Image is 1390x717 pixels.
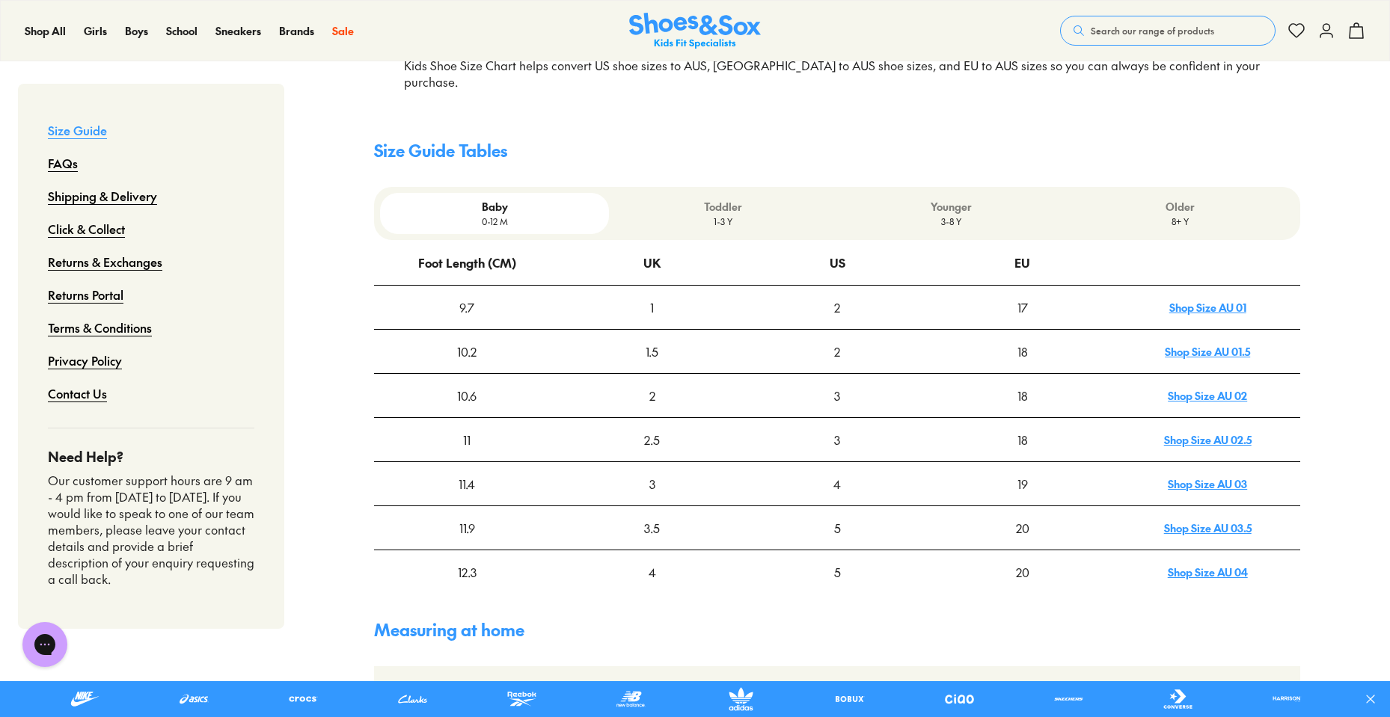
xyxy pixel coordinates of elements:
div: 10.2 [375,330,559,372]
span: Search our range of products [1091,24,1214,37]
a: Shop Size AU 02 [1168,388,1247,403]
a: Returns Portal [48,278,123,311]
p: 3-8 Y [843,215,1059,228]
div: 3 [560,463,744,505]
a: Shop Size AU 01.5 [1165,344,1250,359]
p: Baby [386,199,602,215]
span: Shop All [25,23,66,38]
p: Toddler [615,199,831,215]
span: Brands [279,23,314,38]
img: SNS_Logo_Responsive.svg [629,13,761,49]
div: 19 [931,463,1115,505]
a: Click & Collect [48,212,125,245]
a: Size Guide [48,114,107,147]
p: 8+ Y [1072,215,1288,228]
a: Privacy Policy [48,344,122,377]
div: US [830,241,845,283]
a: Sale [332,23,354,39]
div: 18 [931,330,1115,372]
a: Shipping & Delivery [48,179,157,212]
div: 5 [745,551,929,593]
a: Girls [84,23,107,39]
a: Shop Size AU 03 [1168,476,1247,491]
div: 17 [931,286,1115,328]
div: 4 [745,463,929,505]
a: Terms & Conditions [48,311,152,344]
div: 3 [745,419,929,461]
h4: Measuring at home [374,618,1300,642]
a: Shoes & Sox [629,13,761,49]
h4: Size Guide Tables [374,138,1300,163]
span: Sale [332,23,354,38]
a: Shop Size AU 03.5 [1164,520,1252,535]
p: 0-12 M [386,215,602,228]
div: 3 [745,375,929,416]
div: 2.5 [560,419,744,461]
div: 11.9 [375,507,559,549]
a: Shop Size AU 01 [1169,300,1246,315]
span: Sneakers [215,23,261,38]
span: Boys [125,23,148,38]
div: 5 [745,507,929,549]
div: 11.4 [375,463,559,505]
div: 4 [560,551,744,593]
p: Younger [843,199,1059,215]
a: Shop Size AU 02.5 [1164,432,1252,447]
div: UK [643,241,661,283]
h4: Need Help? [48,446,254,467]
div: EU [1014,241,1030,283]
p: 1-3 Y [615,215,831,228]
div: 3.5 [560,507,744,549]
div: 12.3 [375,551,559,593]
a: Brands [279,23,314,39]
div: 18 [931,419,1115,461]
iframe: Gorgias live chat messenger [15,617,75,672]
div: 2 [560,375,744,416]
a: Boys [125,23,148,39]
a: Contact Us [48,377,107,410]
div: 2 [745,330,929,372]
div: 2 [745,286,929,328]
a: Shop Size AU 04 [1168,564,1248,579]
button: Search our range of products [1060,16,1276,46]
div: 20 [931,551,1115,593]
span: Girls [84,23,107,38]
div: 18 [931,375,1115,416]
a: Sneakers [215,23,261,39]
div: Foot Length (CM) [418,241,516,283]
a: Shop All [25,23,66,39]
span: School [166,23,198,38]
div: 1.5 [560,330,744,372]
a: School [166,23,198,39]
div: 1 [560,286,744,328]
p: Our customer support hours are 9 am - 4 pm from [DATE] to [DATE]. If you would like to speak to o... [48,473,254,587]
div: 20 [931,507,1115,549]
div: 9.7 [375,286,559,328]
p: Older [1072,199,1288,215]
div: 10.6 [375,375,559,416]
a: FAQs [48,147,78,179]
div: 11 [375,419,559,461]
a: Returns & Exchanges [48,245,162,278]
